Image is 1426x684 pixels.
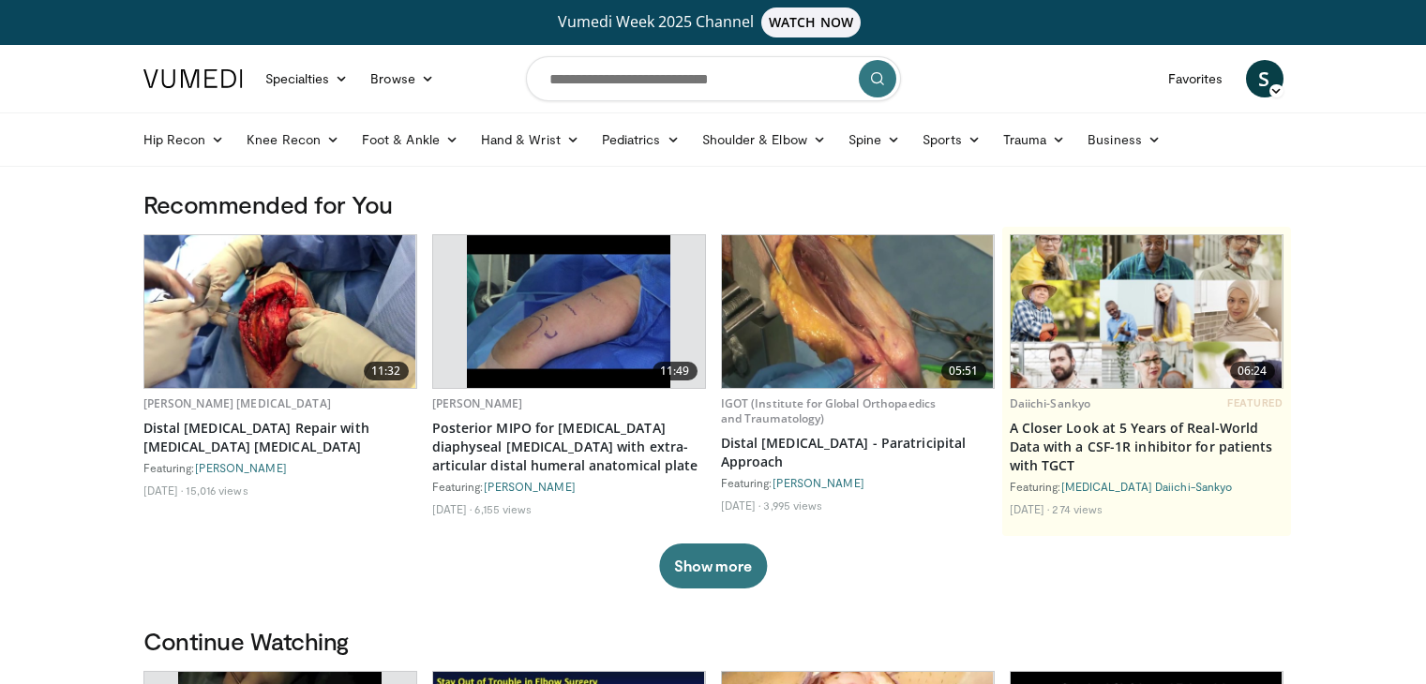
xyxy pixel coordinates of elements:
[143,69,243,88] img: VuMedi Logo
[761,7,861,37] span: WATCH NOW
[1052,501,1103,516] li: 274 views
[941,362,986,380] span: 05:51
[721,395,937,426] a: IGOT (Institute for Global Orthopaedics and Traumatology)
[691,121,837,158] a: Shoulder & Elbow
[144,235,416,388] a: 11:32
[186,483,248,498] li: 15,016 views
[235,121,351,158] a: Knee Recon
[432,395,523,411] a: [PERSON_NAME]
[722,235,994,388] img: ca4fb877-a8c0-4eaf-ae38-113a5f6e859c.620x360_q85_upscale.jpg
[143,460,417,475] div: Featuring:
[722,235,994,388] a: 05:51
[143,419,417,456] a: Distal [MEDICAL_DATA] Repair with [MEDICAL_DATA] [MEDICAL_DATA]
[143,189,1283,219] h3: Recommended for You
[1230,362,1275,380] span: 06:24
[432,501,473,516] li: [DATE]
[773,476,864,489] a: [PERSON_NAME]
[1010,395,1091,411] a: Daiichi-Sankyo
[432,479,706,494] div: Featuring:
[653,362,698,380] span: 11:49
[484,480,576,493] a: [PERSON_NAME]
[359,60,445,97] a: Browse
[351,121,470,158] a: Foot & Ankle
[433,235,705,388] a: 11:49
[1227,396,1283,409] span: FEATURED
[474,501,532,516] li: 6,155 views
[1011,235,1283,388] img: 93c22cae-14d1-47f0-9e4a-a244e824b022.png.620x360_q85_upscale.jpg
[144,235,416,388] img: 96ff3178-9bc5-44d7-83c1-7bb6291c9b10.620x360_q85_upscale.jpg
[591,121,691,158] a: Pediatrics
[467,235,671,388] img: beeb31de-7558-421e-9f50-864d77cfd106.620x360_q85_upscale.jpg
[1010,479,1283,494] div: Featuring:
[364,362,409,380] span: 11:32
[526,56,901,101] input: Search topics, interventions
[132,121,236,158] a: Hip Recon
[911,121,992,158] a: Sports
[1010,419,1283,475] a: A Closer Look at 5 Years of Real-World Data with a CSF-1R inhibitor for patients with TGCT
[143,483,184,498] li: [DATE]
[992,121,1077,158] a: Trauma
[254,60,360,97] a: Specialties
[721,475,995,490] div: Featuring:
[1246,60,1283,97] a: S
[195,461,287,474] a: [PERSON_NAME]
[470,121,591,158] a: Hand & Wrist
[837,121,911,158] a: Spine
[432,419,706,475] a: Posterior MIPO for [MEDICAL_DATA] diaphyseal [MEDICAL_DATA] with extra-articular distal humeral a...
[1010,501,1050,516] li: [DATE]
[721,434,995,471] a: Distal [MEDICAL_DATA] - Paratricipital Approach
[763,498,822,513] li: 3,995 views
[721,498,761,513] li: [DATE]
[1076,121,1172,158] a: Business
[1061,480,1233,493] a: [MEDICAL_DATA] Daiichi-Sankyo
[1011,235,1283,388] a: 06:24
[1157,60,1235,97] a: Favorites
[146,7,1281,37] a: Vumedi Week 2025 ChannelWATCH NOW
[143,395,331,411] a: [PERSON_NAME] [MEDICAL_DATA]
[143,626,1283,656] h3: Continue Watching
[659,543,767,588] button: Show more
